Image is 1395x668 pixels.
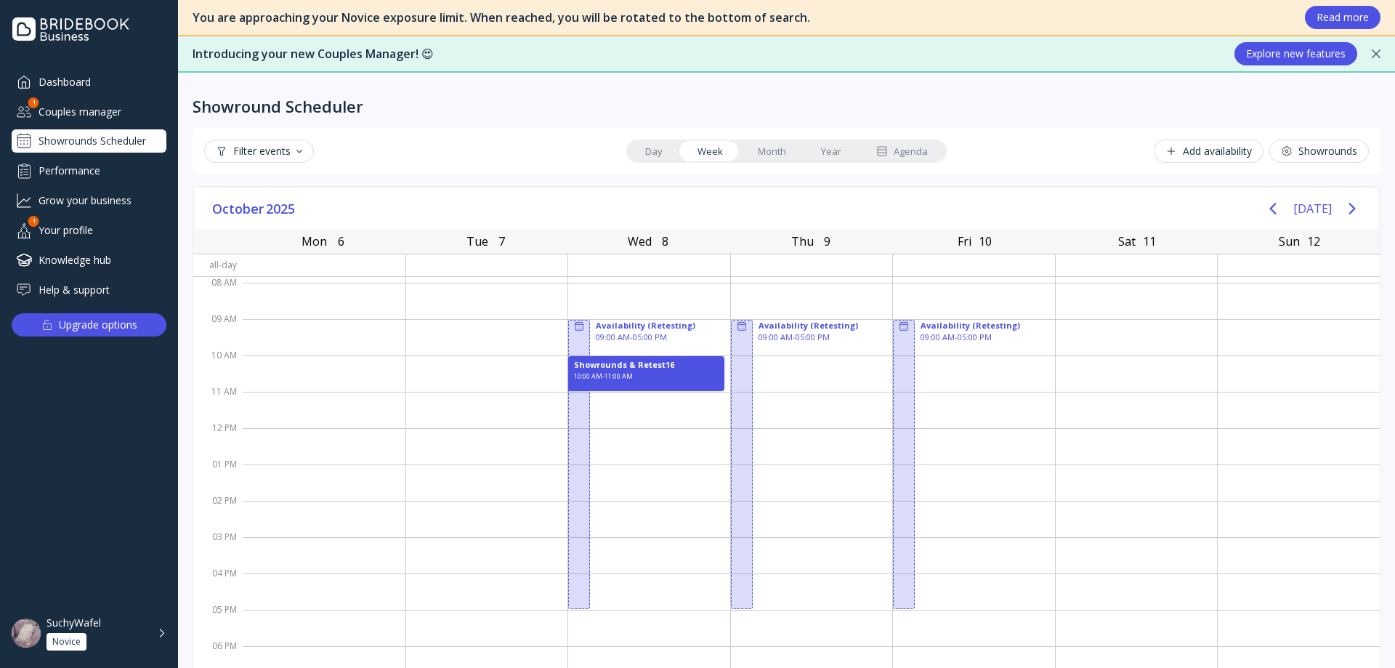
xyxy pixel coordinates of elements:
a: Week [680,141,740,161]
div: 11 [1140,232,1159,251]
a: Year [804,141,859,161]
div: Showrounds & Retest16, 10:00 AM - 11:00 AM [568,355,724,392]
div: Upgrade options [59,315,137,335]
div: Wed [623,231,656,251]
div: 04 PM [193,565,243,601]
div: 11 AM [193,383,243,419]
div: 7 [493,232,511,251]
div: Explore new features [1246,48,1346,60]
div: 10 [976,232,995,251]
div: Availability (Retesting), 09:00 AM - 05:00 PM [893,319,1049,610]
iframe: Chat Widget [1322,598,1395,668]
div: Novice [52,636,81,648]
button: October2025 [206,198,303,220]
a: Knowledge hub [12,248,166,272]
div: 03 PM [193,528,243,565]
div: 8 [656,232,675,251]
div: Agenda [876,145,928,158]
div: Availability (Retesting), 09:00 AM - 05:00 PM [731,319,887,610]
button: Upgrade options [12,313,166,337]
div: Thu [787,231,818,251]
button: Next page [1338,194,1367,223]
a: Grow your business [12,188,166,212]
a: Day [628,141,680,161]
a: Your profile1 [12,218,166,242]
div: You are approaching your Novice exposure limit. When reached, you will be rotated to the bottom o... [193,9,1290,26]
div: 09 AM [193,310,243,347]
a: Couples manager1 [12,100,166,124]
div: 12 PM [193,419,243,456]
div: Showrounds & Retest16 [574,359,674,371]
div: Filter events [216,145,302,157]
button: Previous page [1258,194,1287,223]
img: dpr=1,fit=cover,g=face,w=48,h=48 [12,619,41,648]
div: 08 AM [193,274,243,310]
a: Dashboard [12,70,166,94]
div: Availability (Retesting), 09:00 AM - 05:00 PM [568,319,724,610]
div: 05 PM [193,601,243,637]
div: 6 [331,232,350,251]
a: Help & support [12,278,166,302]
div: Tue [462,231,493,251]
a: Showrounds Scheduler [12,129,166,153]
div: 12 [1304,232,1323,251]
button: Explore new features [1234,42,1357,65]
a: Performance [12,158,166,182]
span: October [212,198,266,220]
div: 1 [28,97,39,108]
div: All-day [193,254,243,275]
div: Fri [953,231,976,251]
div: 1 [28,216,39,227]
div: Showround Scheduler [193,96,363,116]
div: SuchyWafel [46,616,101,629]
div: Introducing your new Couples Manager! 😍 [193,46,1220,63]
div: 10 AM [193,347,243,383]
div: Sun [1274,231,1304,251]
div: Mon [297,231,331,251]
button: Add availability [1154,140,1263,163]
span: 2025 [266,198,297,220]
div: Sat [1114,231,1140,251]
button: Showrounds [1269,140,1369,163]
button: Read more [1305,6,1380,29]
div: Couples manager [12,100,166,124]
div: 10:00 AM - 11:00 AM [574,372,633,388]
div: 01 PM [193,456,243,492]
div: 9 [818,232,837,251]
div: Read more [1317,12,1369,23]
div: Add availability [1165,145,1252,157]
div: 02 PM [193,492,243,528]
div: Showrounds [1281,145,1357,157]
a: Month [740,141,804,161]
button: Filter events [204,140,314,163]
div: Your profile [12,218,166,242]
button: [DATE] [1293,196,1332,222]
